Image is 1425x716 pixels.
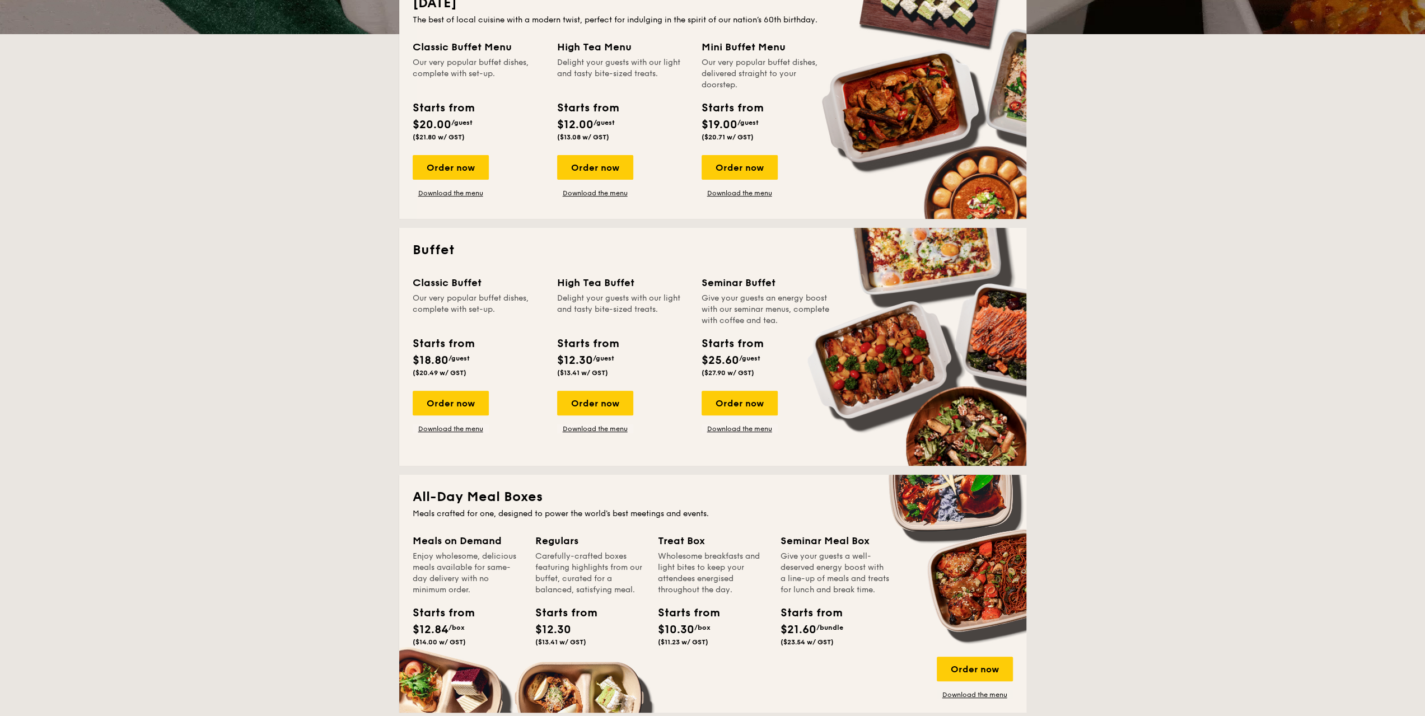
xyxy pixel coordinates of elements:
[413,39,544,55] div: Classic Buffet Menu
[702,335,763,352] div: Starts from
[413,133,465,141] span: ($21.80 w/ GST)
[413,15,1013,26] div: The best of local cuisine with a modern twist, perfect for indulging in the spirit of our nation’...
[702,391,778,415] div: Order now
[702,369,754,377] span: ($27.90 w/ GST)
[557,354,593,367] span: $12.30
[413,293,544,326] div: Our very popular buffet dishes, complete with set-up.
[413,241,1013,259] h2: Buffet
[413,354,448,367] span: $18.80
[413,488,1013,506] h2: All-Day Meal Boxes
[535,533,644,549] div: Regulars
[816,624,843,631] span: /bundle
[658,638,708,646] span: ($11.23 w/ GST)
[702,39,833,55] div: Mini Buffet Menu
[658,605,708,621] div: Starts from
[781,533,890,549] div: Seminar Meal Box
[535,605,586,621] div: Starts from
[702,354,739,367] span: $25.60
[702,133,754,141] span: ($20.71 w/ GST)
[937,657,1013,681] div: Order now
[413,189,489,198] a: Download the menu
[413,100,474,116] div: Starts from
[413,155,489,180] div: Order now
[702,424,778,433] a: Download the menu
[557,100,618,116] div: Starts from
[535,551,644,596] div: Carefully-crafted boxes featuring highlights from our buffet, curated for a balanced, satisfying ...
[702,293,833,326] div: Give your guests an energy boost with our seminar menus, complete with coffee and tea.
[557,424,633,433] a: Download the menu
[451,119,473,127] span: /guest
[594,119,615,127] span: /guest
[413,533,522,549] div: Meals on Demand
[535,638,586,646] span: ($13.41 w/ GST)
[781,605,831,621] div: Starts from
[413,638,466,646] span: ($14.00 w/ GST)
[448,624,465,631] span: /box
[557,335,618,352] div: Starts from
[593,354,614,362] span: /guest
[413,369,466,377] span: ($20.49 w/ GST)
[413,118,451,132] span: $20.00
[557,155,633,180] div: Order now
[702,155,778,180] div: Order now
[781,551,890,596] div: Give your guests a well-deserved energy boost with a line-up of meals and treats for lunch and br...
[413,335,474,352] div: Starts from
[413,424,489,433] a: Download the menu
[557,39,688,55] div: High Tea Menu
[694,624,711,631] span: /box
[781,638,834,646] span: ($23.54 w/ GST)
[413,623,448,637] span: $12.84
[658,623,694,637] span: $10.30
[937,690,1013,699] a: Download the menu
[702,100,763,116] div: Starts from
[658,533,767,549] div: Treat Box
[413,508,1013,520] div: Meals crafted for one, designed to power the world's best meetings and events.
[557,57,688,91] div: Delight your guests with our light and tasty bite-sized treats.
[557,275,688,291] div: High Tea Buffet
[557,189,633,198] a: Download the menu
[739,354,760,362] span: /guest
[413,275,544,291] div: Classic Buffet
[557,391,633,415] div: Order now
[658,551,767,596] div: Wholesome breakfasts and light bites to keep your attendees energised throughout the day.
[702,189,778,198] a: Download the menu
[448,354,470,362] span: /guest
[781,623,816,637] span: $21.60
[702,118,737,132] span: $19.00
[557,118,594,132] span: $12.00
[413,605,463,621] div: Starts from
[702,57,833,91] div: Our very popular buffet dishes, delivered straight to your doorstep.
[702,275,833,291] div: Seminar Buffet
[557,133,609,141] span: ($13.08 w/ GST)
[535,623,571,637] span: $12.30
[413,551,522,596] div: Enjoy wholesome, delicious meals available for same-day delivery with no minimum order.
[557,293,688,326] div: Delight your guests with our light and tasty bite-sized treats.
[557,369,608,377] span: ($13.41 w/ GST)
[413,57,544,91] div: Our very popular buffet dishes, complete with set-up.
[413,391,489,415] div: Order now
[737,119,759,127] span: /guest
